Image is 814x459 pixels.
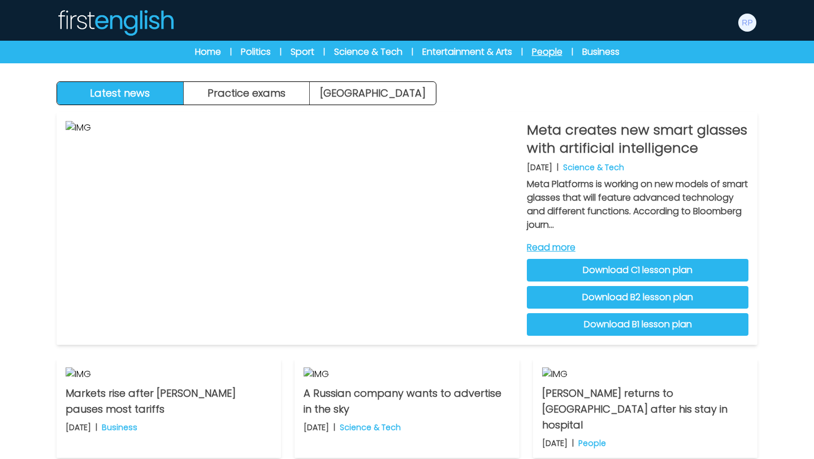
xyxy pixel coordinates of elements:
[578,438,606,449] p: People
[184,82,310,105] button: Practice exams
[422,45,512,59] a: Entertainment & Arts
[66,386,272,417] p: Markets rise after [PERSON_NAME] pauses most tariffs
[557,162,558,173] b: |
[521,46,523,58] span: |
[582,45,620,59] a: Business
[527,313,748,336] a: Download B1 lesson plan
[527,121,748,157] p: Meta creates new smart glasses with artificial intelligence
[304,367,510,381] img: IMG
[280,46,282,58] span: |
[571,46,573,58] span: |
[66,367,272,381] img: IMG
[291,45,314,59] a: Sport
[304,422,329,433] p: [DATE]
[527,286,748,309] a: Download B2 lesson plan
[57,358,281,458] a: IMG Markets rise after [PERSON_NAME] pauses most tariffs [DATE] | Business
[195,45,221,59] a: Home
[527,241,748,254] a: Read more
[66,121,518,336] img: IMG
[572,438,574,449] b: |
[532,45,562,59] a: People
[542,367,748,381] img: IMG
[304,386,510,417] p: A Russian company wants to advertise in the sky
[241,45,271,59] a: Politics
[334,45,402,59] a: Science & Tech
[57,82,184,105] button: Latest news
[96,422,97,433] b: |
[230,46,232,58] span: |
[66,422,91,433] p: [DATE]
[527,162,552,173] p: [DATE]
[542,386,748,433] p: [PERSON_NAME] returns to [GEOGRAPHIC_DATA] after his stay in hospital
[412,46,413,58] span: |
[738,14,756,32] img: Rossella Pichichero
[340,422,401,433] p: Science & Tech
[527,259,748,282] a: Download C1 lesson plan
[323,46,325,58] span: |
[533,358,757,458] a: IMG [PERSON_NAME] returns to [GEOGRAPHIC_DATA] after his stay in hospital [DATE] | People
[295,358,519,458] a: IMG A Russian company wants to advertise in the sky [DATE] | Science & Tech
[57,9,174,36] img: Logo
[542,438,568,449] p: [DATE]
[334,422,335,433] b: |
[527,177,748,232] p: Meta Platforms is working on new models of smart glasses that will feature advanced technology an...
[310,82,436,105] a: [GEOGRAPHIC_DATA]
[563,162,624,173] p: Science & Tech
[102,422,137,433] p: Business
